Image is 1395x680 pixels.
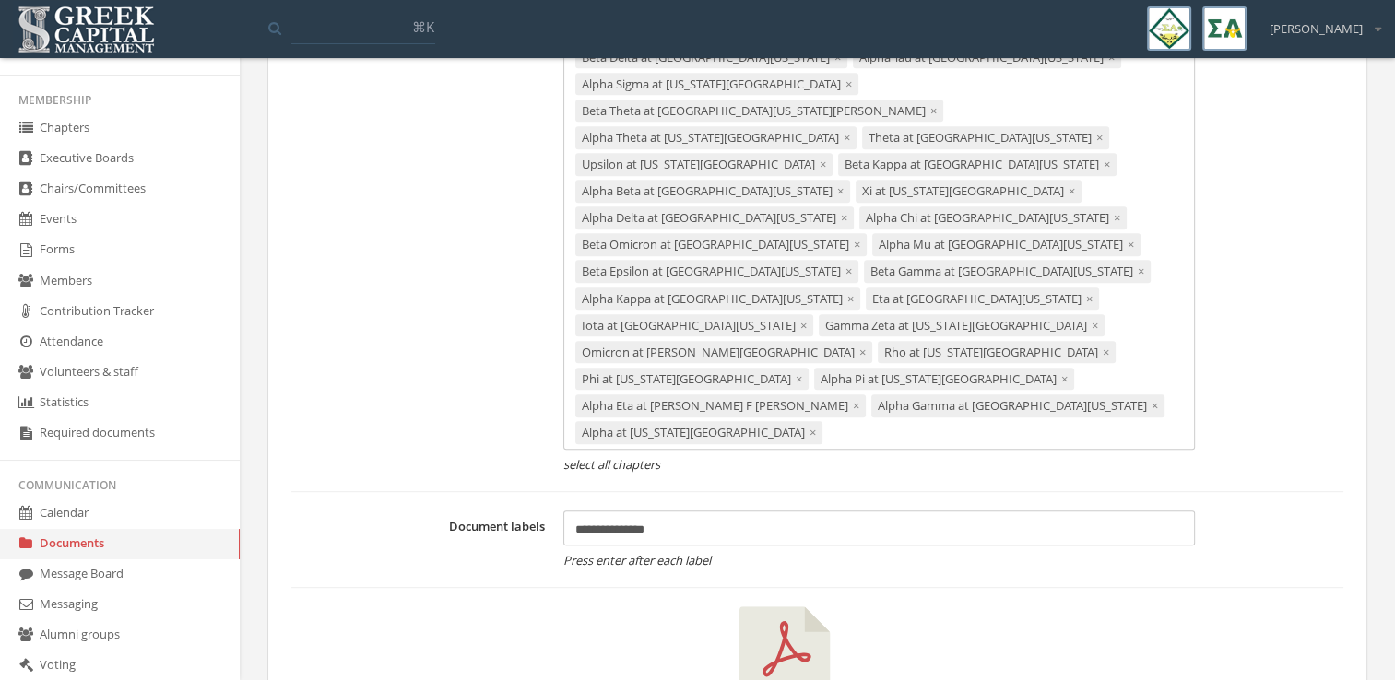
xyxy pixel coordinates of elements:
[1128,236,1134,252] span: ×
[810,424,816,440] span: ×
[1061,370,1068,387] span: ×
[1270,20,1363,38] span: [PERSON_NAME]
[1108,49,1115,65] span: ×
[814,368,1074,391] div: Alpha Pi at [US_STATE][GEOGRAPHIC_DATA]
[845,263,852,279] span: ×
[838,153,1117,176] div: Beta Kappa at [GEOGRAPHIC_DATA][US_STATE]
[575,421,822,444] div: Alpha at [US_STATE][GEOGRAPHIC_DATA]
[800,317,807,334] span: ×
[930,102,937,119] span: ×
[864,260,1151,283] div: Beta Gamma at [GEOGRAPHIC_DATA][US_STATE]
[1069,182,1075,199] span: ×
[859,344,866,360] span: ×
[1138,263,1144,279] span: ×
[291,510,554,569] label: Document labels
[856,180,1082,203] div: Xi at [US_STATE][GEOGRAPHIC_DATA]
[575,206,854,229] div: Alpha Delta at [GEOGRAPHIC_DATA][US_STATE]
[575,260,858,283] div: Beta Epsilon at [GEOGRAPHIC_DATA][US_STATE]
[853,397,859,414] span: ×
[1152,397,1158,414] span: ×
[862,126,1109,149] div: Theta at [GEOGRAPHIC_DATA][US_STATE]
[847,290,854,307] span: ×
[871,394,1164,417] div: Alpha Gamma at [GEOGRAPHIC_DATA][US_STATE]
[872,233,1141,256] div: Alpha Mu at [GEOGRAPHIC_DATA][US_STATE]
[575,394,866,417] div: Alpha Eta at [PERSON_NAME] F [PERSON_NAME]
[854,236,860,252] span: ×
[575,100,943,123] div: Beta Theta at [GEOGRAPHIC_DATA][US_STATE][PERSON_NAME]
[1086,290,1093,307] span: ×
[844,129,850,146] span: ×
[841,209,847,226] span: ×
[575,126,857,149] div: Alpha Theta at [US_STATE][GEOGRAPHIC_DATA]
[575,287,860,311] div: Alpha Kappa at [GEOGRAPHIC_DATA][US_STATE]
[575,368,809,391] div: Phi at [US_STATE][GEOGRAPHIC_DATA]
[575,180,850,203] div: Alpha Beta at [GEOGRAPHIC_DATA][US_STATE]
[1096,129,1103,146] span: ×
[563,552,1195,569] em: Press enter after each label
[1114,209,1120,226] span: ×
[820,156,826,172] span: ×
[1258,6,1381,38] div: [PERSON_NAME]
[859,206,1127,229] div: Alpha Chi at [GEOGRAPHIC_DATA][US_STATE]
[866,287,1099,311] div: Eta at [GEOGRAPHIC_DATA][US_STATE]
[796,370,802,387] span: ×
[575,233,867,256] div: Beta Omicron at [GEOGRAPHIC_DATA][US_STATE]
[878,341,1116,364] div: Rho at [US_STATE][GEOGRAPHIC_DATA]
[575,314,813,337] div: Iota at [GEOGRAPHIC_DATA][US_STATE]
[837,182,844,199] span: ×
[1092,317,1098,334] span: ×
[563,456,1195,474] em: select all chapters
[834,49,841,65] span: ×
[1103,344,1109,360] span: ×
[412,18,434,36] span: ⌘K
[845,76,852,92] span: ×
[575,341,872,364] div: Omicron at [PERSON_NAME][GEOGRAPHIC_DATA]
[575,153,833,176] div: Upsilon at [US_STATE][GEOGRAPHIC_DATA]
[575,73,858,96] div: Alpha Sigma at [US_STATE][GEOGRAPHIC_DATA]
[1104,156,1110,172] span: ×
[819,314,1105,337] div: Gamma Zeta at [US_STATE][GEOGRAPHIC_DATA]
